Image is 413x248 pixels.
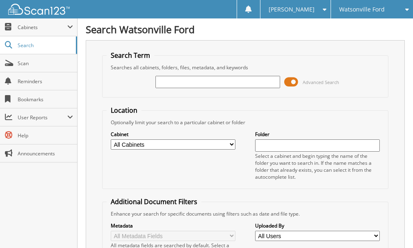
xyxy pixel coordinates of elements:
span: Help [18,132,73,139]
legend: Search Term [107,51,154,60]
div: Optionally limit your search to a particular cabinet or folder [107,119,384,126]
label: Uploaded By [255,222,380,229]
span: Advanced Search [303,79,339,85]
div: Enhance your search for specific documents using filters such as date and file type. [107,210,384,217]
h1: Search Watsonville Ford [86,23,405,36]
span: Cabinets [18,24,67,31]
img: scan123-logo-white.svg [8,4,70,15]
div: Select a cabinet and begin typing the name of the folder you want to search in. If the name match... [255,152,380,180]
label: Metadata [111,222,235,229]
span: Bookmarks [18,96,73,103]
span: Announcements [18,150,73,157]
legend: Location [107,106,141,115]
label: Cabinet [111,131,235,138]
label: Folder [255,131,380,138]
span: Search [18,42,72,49]
legend: Additional Document Filters [107,197,201,206]
span: [PERSON_NAME] [269,7,315,12]
div: Searches all cabinets, folders, files, metadata, and keywords [107,64,384,71]
span: Watsonville Ford [339,7,385,12]
span: Scan [18,60,73,67]
span: User Reports [18,114,67,121]
span: Reminders [18,78,73,85]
